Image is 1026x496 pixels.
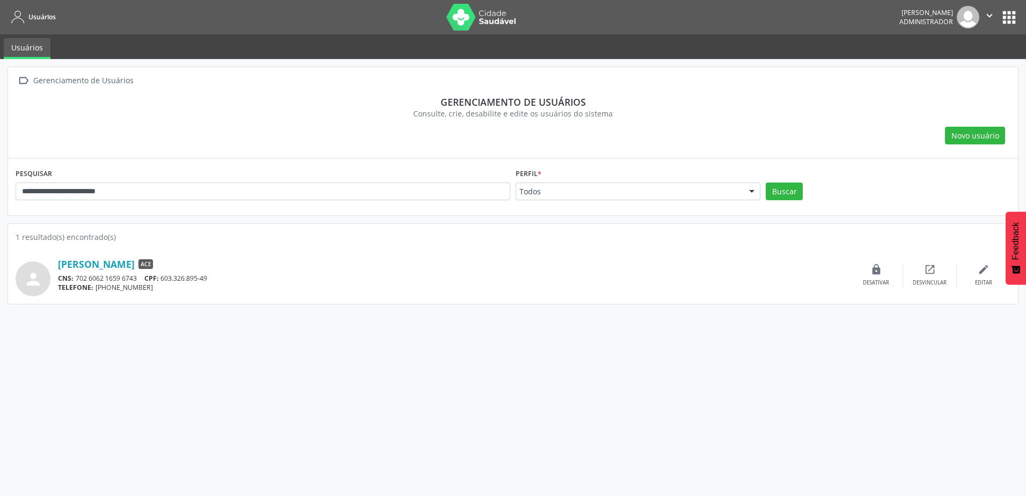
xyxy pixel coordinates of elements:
a:  Gerenciamento de Usuários [16,73,135,89]
div: Consulte, crie, desabilite e edite os usuários do sistema [23,108,1003,119]
span: Todos [519,186,738,197]
span: CPF: [144,274,159,283]
span: TELEFONE: [58,283,93,292]
div: [PERSON_NAME] [899,8,953,17]
div: Gerenciamento de usuários [23,96,1003,108]
i:  [984,10,995,21]
button: Buscar [766,183,803,201]
a: Usuários [4,38,50,59]
button: apps [1000,8,1018,27]
i: edit [978,264,990,275]
i: lock [870,264,882,275]
i:  [16,73,31,89]
span: Usuários [28,12,56,21]
span: ACE [138,259,153,269]
span: Administrador [899,17,953,26]
a: Usuários [8,8,56,26]
i: open_in_new [924,264,936,275]
img: img [957,6,979,28]
div: 1 resultado(s) encontrado(s) [16,231,1010,243]
div: Desvincular [913,279,947,287]
button: Novo usuário [945,127,1005,145]
div: Editar [975,279,992,287]
div: Desativar [863,279,889,287]
div: [PHONE_NUMBER] [58,283,849,292]
span: CNS: [58,274,74,283]
a: [PERSON_NAME] [58,258,135,270]
div: 702 6062 1659 6743 603.326.895-49 [58,274,849,283]
span: Feedback [1011,222,1021,260]
span: Novo usuário [951,130,999,141]
label: PESQUISAR [16,166,52,183]
label: Perfil [516,166,541,183]
i: person [24,269,43,289]
button: Feedback - Mostrar pesquisa [1006,211,1026,285]
div: Gerenciamento de Usuários [31,73,135,89]
button:  [979,6,1000,28]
